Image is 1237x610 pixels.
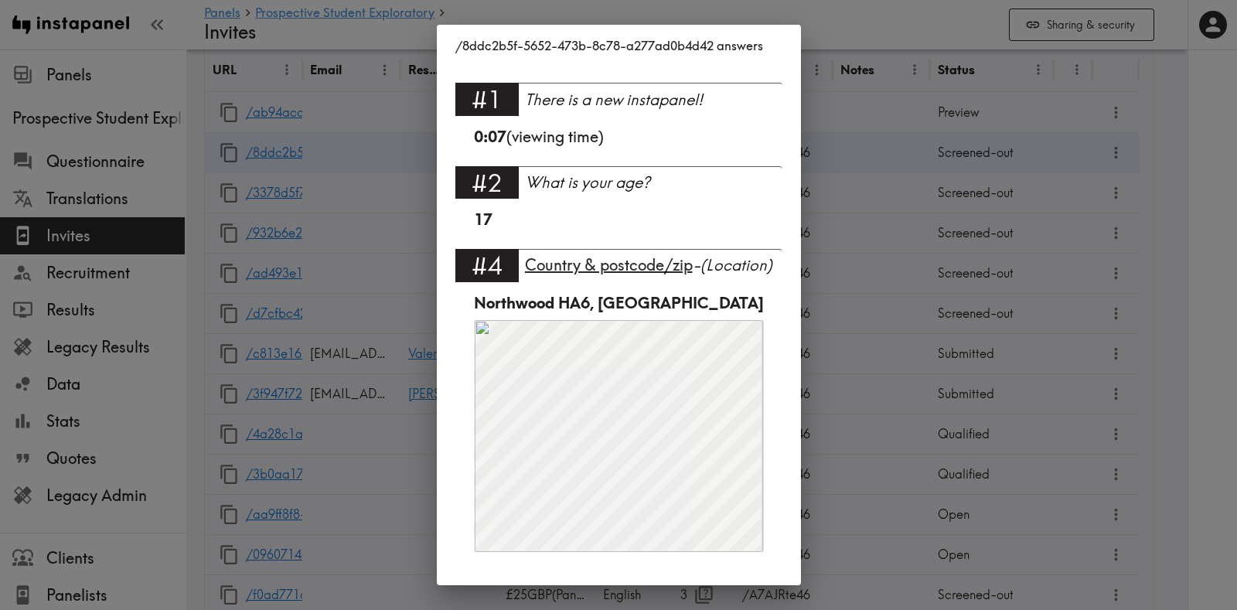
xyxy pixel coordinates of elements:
div: 17 [474,209,764,249]
div: What is your age? [525,172,782,193]
span: Country & postcode/zip [525,255,693,274]
div: - (Location) [525,254,782,276]
div: #1 [455,83,519,115]
div: There is a new instapanel! [525,89,782,111]
div: (viewing time) [474,126,764,166]
a: #1There is a new instapanel! [455,83,782,125]
b: 0:07 [474,127,506,146]
a: #4Country & postcode/zip-(Location) [455,249,782,291]
h2: /8ddc2b5f-5652-473b-8c78-a277ad0b4d42 answers [437,25,801,66]
div: #4 [455,249,519,281]
div: #2 [455,166,519,199]
a: #2What is your age? [455,166,782,209]
div: Northwood HA6, [GEOGRAPHIC_DATA] [474,292,764,314]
